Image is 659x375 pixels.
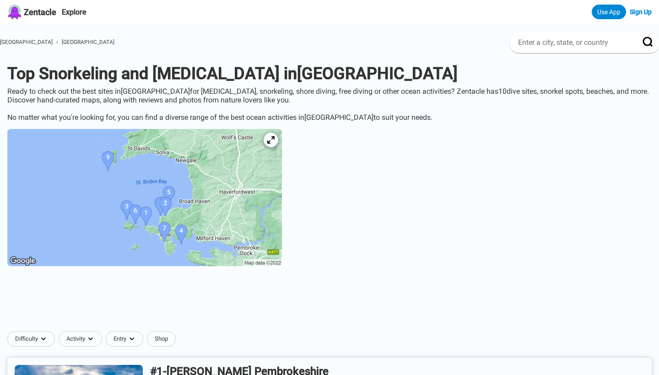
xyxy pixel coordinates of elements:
[128,335,135,343] img: dropdown caret
[24,7,56,17] span: Zentacle
[592,5,626,19] a: Use App
[7,5,22,19] img: Zentacle logo
[471,9,650,134] iframe: Sign in with Google Dialogue
[66,335,85,343] span: Activity
[108,283,551,324] iframe: Advertisement
[147,331,176,347] a: Shop
[113,335,126,343] span: Entry
[62,8,86,16] a: Explore
[62,39,114,45] a: [GEOGRAPHIC_DATA]
[59,331,106,347] button: Activitydropdown caret
[15,335,38,343] span: Difficulty
[7,5,56,19] a: Zentacle logoZentacle
[106,331,147,347] button: Entrydropdown caret
[7,129,282,266] img: Pembrokeshire dive site map
[630,8,652,16] a: Sign Up
[87,335,94,343] img: dropdown caret
[40,335,47,343] img: dropdown caret
[7,64,652,83] h1: Top Snorkeling and [MEDICAL_DATA] in [GEOGRAPHIC_DATA]
[56,39,58,45] span: ›
[7,331,59,347] button: Difficultydropdown caret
